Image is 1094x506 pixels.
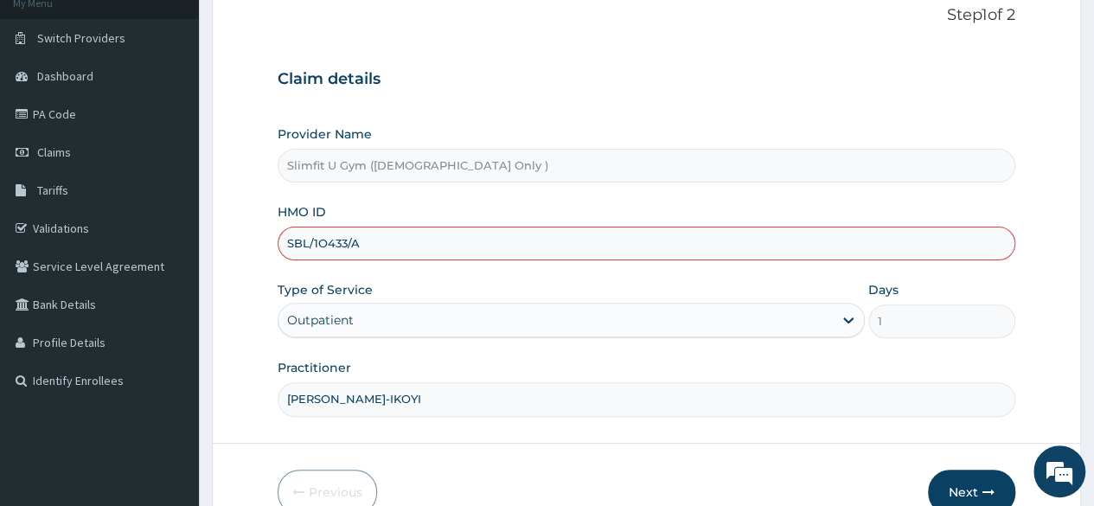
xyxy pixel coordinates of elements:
p: Step 1 of 2 [278,6,1015,25]
div: Minimize live chat window [284,9,325,50]
h3: Claim details [278,70,1015,89]
span: Claims [37,144,71,160]
label: Provider Name [278,125,372,143]
span: We're online! [100,146,239,321]
span: Switch Providers [37,30,125,46]
textarea: Type your message and hit 'Enter' [9,329,329,389]
label: Type of Service [278,281,373,298]
img: d_794563401_company_1708531726252_794563401 [32,86,70,130]
label: HMO ID [278,203,326,221]
input: Enter HMO ID [278,227,1015,260]
span: Dashboard [37,68,93,84]
span: Tariffs [37,183,68,198]
div: Chat with us now [90,97,291,119]
input: Enter Name [278,382,1015,416]
label: Practitioner [278,359,351,376]
label: Days [868,281,899,298]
